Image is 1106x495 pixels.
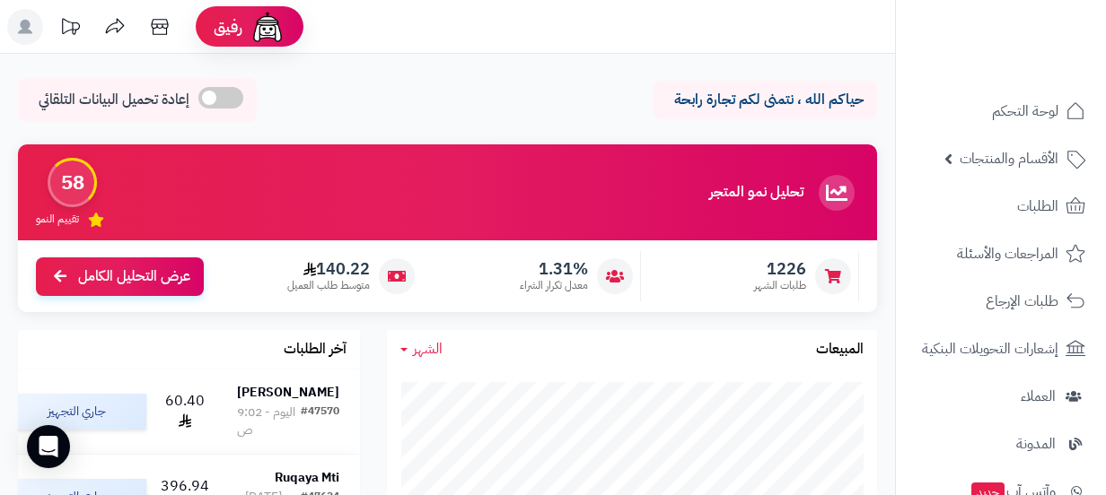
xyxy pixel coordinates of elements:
a: الطلبات [907,185,1095,228]
a: عرض التحليل الكامل [36,257,204,296]
span: متوسط طلب العميل [287,278,370,293]
span: لوحة التحكم [992,99,1058,124]
a: الشهر [400,339,443,360]
span: 140.22 [287,259,370,279]
strong: [PERSON_NAME] [237,383,339,402]
p: حياكم الله ، نتمنى لكم تجارة رابحة [666,90,864,110]
span: رفيق [214,16,242,38]
div: اليوم - 9:02 ص [237,404,301,439]
a: تحديثات المنصة [48,9,92,49]
span: إشعارات التحويلات البنكية [922,336,1058,361]
td: 60.40 [154,369,216,454]
a: العملاء [907,375,1095,418]
img: ai-face.png [250,9,285,45]
span: عرض التحليل الكامل [78,266,190,287]
a: طلبات الإرجاع [907,280,1095,323]
span: إعادة تحميل البيانات التلقائي [39,90,189,110]
a: المدونة [907,422,1095,465]
span: 1226 [754,259,806,279]
h3: المبيعات [816,342,864,358]
span: الأقسام والمنتجات [960,146,1058,171]
span: المدونة [1016,431,1056,456]
h3: آخر الطلبات [284,342,347,358]
span: العملاء [1021,384,1056,409]
span: الطلبات [1017,194,1058,219]
strong: Ruqaya Mti [275,468,339,487]
span: معدل تكرار الشراء [520,278,588,293]
span: 1.31% [520,259,588,279]
h3: تحليل نمو المتجر [709,185,803,201]
a: المراجعات والأسئلة [907,232,1095,275]
a: لوحة التحكم [907,90,1095,133]
span: طلبات الإرجاع [986,289,1058,314]
div: #47570 [301,404,339,439]
span: المراجعات والأسئلة [957,241,1058,266]
span: طلبات الشهر [754,278,806,293]
a: إشعارات التحويلات البنكية [907,327,1095,370]
div: جاري التجهيز [3,394,146,430]
div: Open Intercom Messenger [27,425,70,468]
span: تقييم النمو [36,212,79,227]
span: الشهر [413,338,443,360]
